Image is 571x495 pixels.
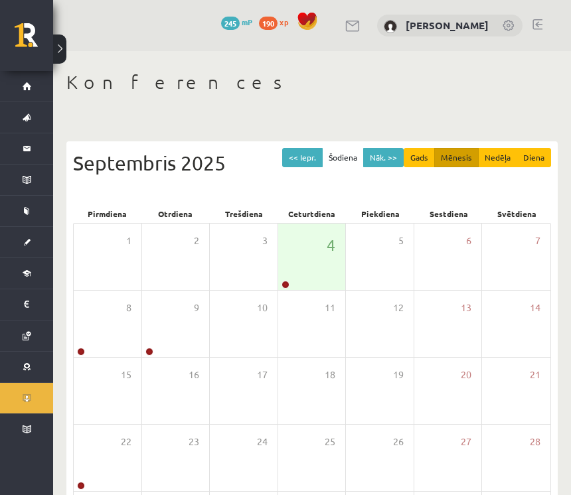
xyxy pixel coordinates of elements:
[73,148,551,178] div: Septembris 2025
[259,17,278,30] span: 190
[280,17,288,27] span: xp
[393,301,404,315] span: 12
[363,148,404,167] button: Nāk. >>
[327,234,335,256] span: 4
[346,204,414,223] div: Piekdiena
[483,204,551,223] div: Svētdiena
[393,368,404,382] span: 19
[461,368,471,382] span: 20
[257,301,268,315] span: 10
[126,234,131,248] span: 1
[517,148,551,167] button: Diena
[221,17,252,27] a: 245 mP
[282,148,323,167] button: << Iepr.
[535,234,540,248] span: 7
[461,435,471,449] span: 27
[404,148,435,167] button: Gads
[73,204,141,223] div: Pirmdiena
[325,301,335,315] span: 11
[414,204,483,223] div: Sestdiena
[121,368,131,382] span: 15
[325,368,335,382] span: 18
[210,204,278,223] div: Trešdiena
[259,17,295,27] a: 190 xp
[393,435,404,449] span: 26
[530,435,540,449] span: 28
[262,234,268,248] span: 3
[189,435,199,449] span: 23
[461,301,471,315] span: 13
[530,301,540,315] span: 14
[530,368,540,382] span: 21
[406,19,489,32] a: [PERSON_NAME]
[15,23,53,56] a: Rīgas 1. Tālmācības vidusskola
[189,368,199,382] span: 16
[126,301,131,315] span: 8
[194,301,199,315] span: 9
[242,17,252,27] span: mP
[66,71,558,94] h1: Konferences
[466,234,471,248] span: 6
[434,148,479,167] button: Mēnesis
[325,435,335,449] span: 25
[257,368,268,382] span: 17
[221,17,240,30] span: 245
[278,204,347,223] div: Ceturtdiena
[322,148,364,167] button: Šodiena
[478,148,517,167] button: Nedēļa
[141,204,210,223] div: Otrdiena
[384,20,397,33] img: Sofija Starovoitova
[194,234,199,248] span: 2
[257,435,268,449] span: 24
[121,435,131,449] span: 22
[398,234,404,248] span: 5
